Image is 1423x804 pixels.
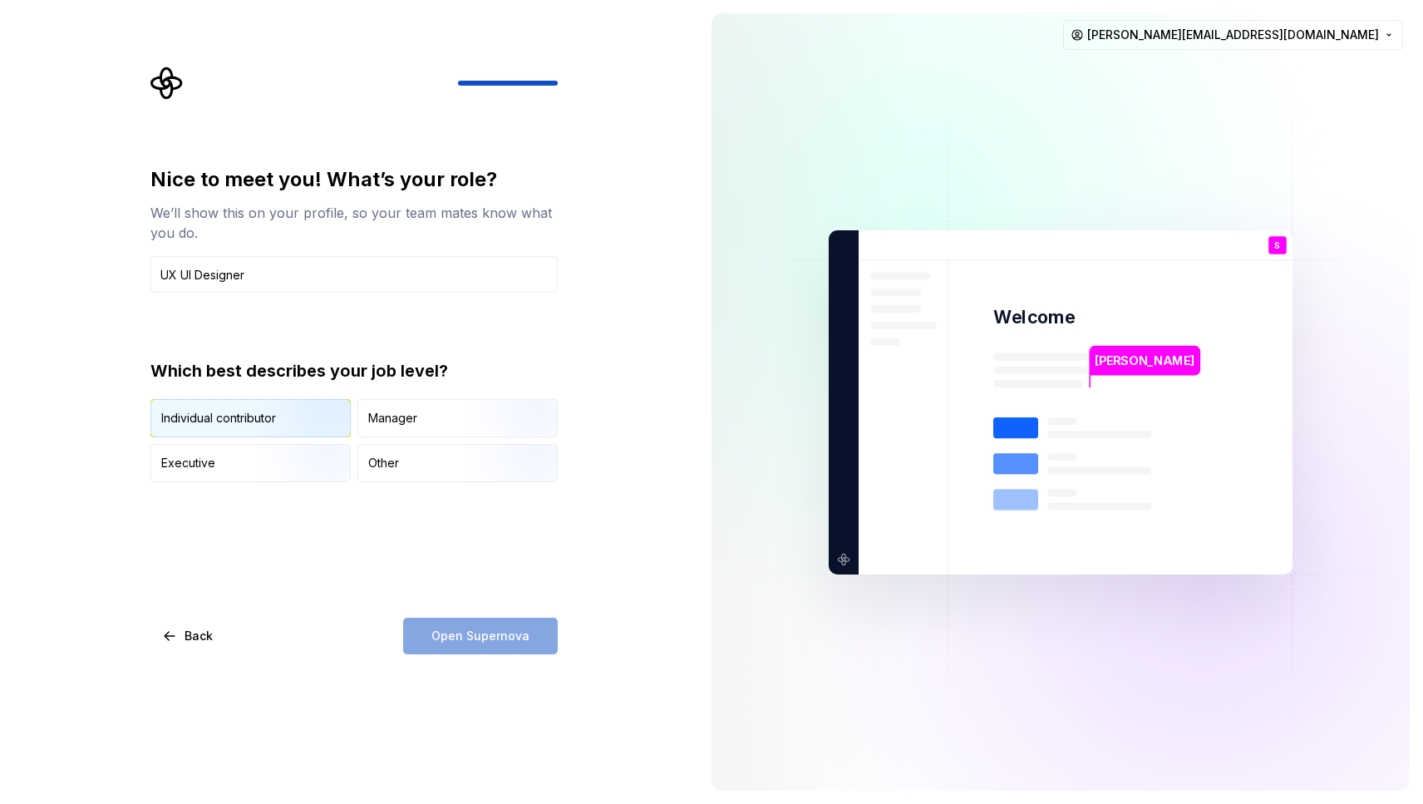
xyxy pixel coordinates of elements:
button: Back [150,618,227,654]
div: Which best describes your job level? [150,359,558,382]
div: Executive [161,455,215,471]
button: [PERSON_NAME][EMAIL_ADDRESS][DOMAIN_NAME] [1063,20,1403,50]
div: We’ll show this on your profile, so your team mates know what you do. [150,203,558,243]
div: Other [368,455,399,471]
p: Welcome [993,305,1075,329]
div: Individual contributor [161,410,276,427]
input: Job title [150,256,558,293]
span: Back [185,628,213,644]
span: [PERSON_NAME][EMAIL_ADDRESS][DOMAIN_NAME] [1087,27,1379,43]
div: Nice to meet you! What’s your role? [150,166,558,193]
p: [PERSON_NAME] [1095,351,1194,369]
p: S [1274,240,1280,249]
svg: Supernova Logo [150,67,184,100]
div: Manager [368,410,417,427]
